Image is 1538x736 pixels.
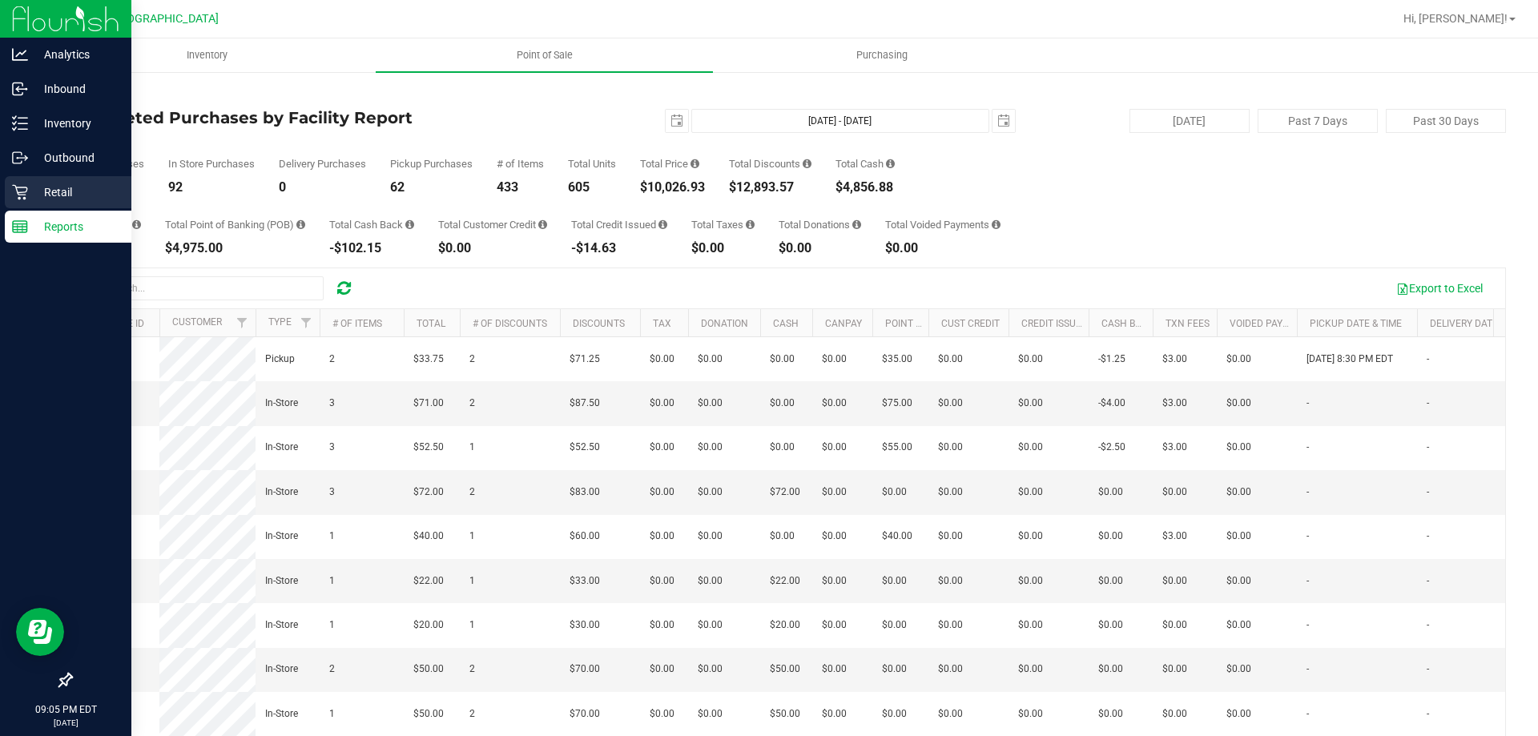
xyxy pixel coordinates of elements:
[698,573,723,589] span: $0.00
[168,181,255,194] div: 92
[938,706,963,722] span: $0.00
[571,219,667,230] div: Total Credit Issued
[265,485,298,500] span: In-Store
[822,706,847,722] span: $0.00
[938,573,963,589] span: $0.00
[1018,662,1043,677] span: $0.00
[329,662,335,677] span: 2
[38,38,376,72] a: Inventory
[822,440,847,455] span: $0.00
[713,38,1050,72] a: Purchasing
[438,242,547,255] div: $0.00
[882,662,907,677] span: $0.00
[413,529,444,544] span: $40.00
[329,529,335,544] span: 1
[1430,318,1498,329] a: Delivery Date
[666,110,688,132] span: select
[938,396,963,411] span: $0.00
[495,48,594,62] span: Point of Sale
[329,352,335,367] span: 2
[12,81,28,97] inline-svg: Inbound
[570,706,600,722] span: $70.00
[28,183,124,202] p: Retail
[265,573,298,589] span: In-Store
[698,440,723,455] span: $0.00
[1021,318,1088,329] a: Credit Issued
[1427,617,1429,633] span: -
[882,617,907,633] span: $0.00
[132,219,141,230] i: Sum of the successful, non-voided CanPay payment transactions for all purchases in the date range.
[28,45,124,64] p: Analytics
[1427,352,1429,367] span: -
[568,181,616,194] div: 605
[822,529,847,544] span: $0.00
[698,662,723,677] span: $0.00
[882,440,912,455] span: $55.00
[698,352,723,367] span: $0.00
[938,617,963,633] span: $0.00
[1386,275,1493,302] button: Export to Excel
[1098,529,1123,544] span: $0.00
[573,318,625,329] a: Discounts
[12,219,28,235] inline-svg: Reports
[770,485,800,500] span: $72.00
[691,219,755,230] div: Total Taxes
[938,440,963,455] span: $0.00
[329,396,335,411] span: 3
[650,617,674,633] span: $0.00
[938,352,963,367] span: $0.00
[822,573,847,589] span: $0.00
[28,79,124,99] p: Inbound
[1162,485,1187,500] span: $0.00
[469,440,475,455] span: 1
[825,318,862,329] a: CanPay
[571,242,667,255] div: -$14.63
[1403,12,1508,25] span: Hi, [PERSON_NAME]!
[413,485,444,500] span: $72.00
[109,12,219,26] span: [GEOGRAPHIC_DATA]
[329,440,335,455] span: 3
[773,318,799,329] a: Cash
[650,352,674,367] span: $0.00
[165,219,305,230] div: Total Point of Banking (POB)
[7,702,124,717] p: 09:05 PM EDT
[172,316,222,328] a: Customer
[165,242,305,255] div: $4,975.00
[1306,706,1309,722] span: -
[405,219,414,230] i: Sum of the cash-back amounts from rounded-up electronic payments for all purchases in the date ra...
[1098,440,1125,455] span: -$2.50
[376,38,713,72] a: Point of Sale
[570,617,600,633] span: $30.00
[770,662,800,677] span: $50.00
[1098,396,1125,411] span: -$4.00
[329,485,335,500] span: 3
[265,352,295,367] span: Pickup
[413,396,444,411] span: $71.00
[992,219,1001,230] i: Sum of all voided payment transaction amounts, excluding tips and transaction fees, for all purch...
[28,148,124,167] p: Outbound
[570,662,600,677] span: $70.00
[12,184,28,200] inline-svg: Retail
[265,617,298,633] span: In-Store
[293,309,320,336] a: Filter
[1427,440,1429,455] span: -
[28,114,124,133] p: Inventory
[650,706,674,722] span: $0.00
[822,352,847,367] span: $0.00
[640,159,705,169] div: Total Price
[16,608,64,656] iframe: Resource center
[886,159,895,169] i: Sum of the successful, non-voided cash payment transactions for all purchases in the date range. ...
[746,219,755,230] i: Sum of the total taxes for all purchases in the date range.
[770,573,800,589] span: $22.00
[1098,706,1123,722] span: $0.00
[690,159,699,169] i: Sum of the total prices of all purchases in the date range.
[1386,109,1506,133] button: Past 30 Days
[1162,573,1187,589] span: $0.00
[650,529,674,544] span: $0.00
[329,617,335,633] span: 1
[12,150,28,166] inline-svg: Outbound
[835,181,895,194] div: $4,856.88
[279,159,366,169] div: Delivery Purchases
[1018,485,1043,500] span: $0.00
[1427,662,1429,677] span: -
